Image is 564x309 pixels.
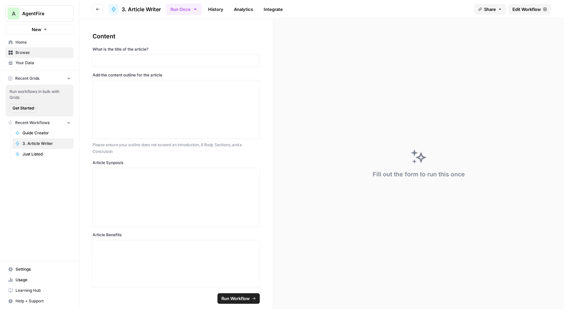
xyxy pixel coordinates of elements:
[230,4,257,15] a: Analytics
[93,232,260,238] label: Article Benefits
[5,24,74,34] button: New
[508,4,551,15] a: Edit Workflow
[5,275,74,285] a: Usage
[93,142,260,154] p: Please ensure your outline does not exceed an Introduction, 8 Body Sections, and a Conclusion
[5,47,74,58] a: Browse
[12,128,74,138] a: Guide Creator
[10,89,70,101] span: Run workflows in bulk with Grids
[221,295,250,302] span: Run Workflow
[93,72,260,78] label: Add the content outline for the article
[93,46,260,52] label: What is the title of the article?
[15,75,39,81] span: Recent Grids
[108,4,161,15] a: 3. Article Writer
[122,5,161,13] span: 3. Article Writer
[484,6,496,13] span: Share
[16,60,71,66] span: Your Data
[22,130,71,136] span: Guide Creator
[5,285,74,296] a: Learning Hub
[204,4,227,15] a: History
[5,264,74,275] a: Settings
[22,141,71,147] span: 3. Article Writer
[93,160,260,166] label: Article Synposis
[166,4,202,15] button: Run Once
[93,32,260,41] div: Content
[13,105,34,111] span: Get Started
[5,118,74,128] button: Recent Workflows
[217,293,260,304] button: Run Workflow
[22,151,71,157] span: Just Listed
[16,266,71,272] span: Settings
[16,39,71,45] span: Home
[5,37,74,48] a: Home
[372,170,465,179] div: Fill out the form to run this once
[474,4,506,15] button: Share
[12,138,74,149] a: 3. Article Writer
[12,149,74,159] a: Just Listed
[16,277,71,283] span: Usage
[5,73,74,83] button: Recent Grids
[5,5,74,22] button: Workspace: AgentFire
[16,50,71,56] span: Browse
[16,298,71,304] span: Help + Support
[32,26,41,33] span: New
[5,58,74,68] a: Your Data
[16,287,71,293] span: Learning Hub
[512,6,541,13] span: Edit Workflow
[5,296,74,306] button: Help + Support
[15,120,50,126] span: Recent Workflows
[260,4,287,15] a: Integrate
[10,104,37,112] button: Get Started
[22,10,62,17] span: AgentFire
[12,10,16,18] span: A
